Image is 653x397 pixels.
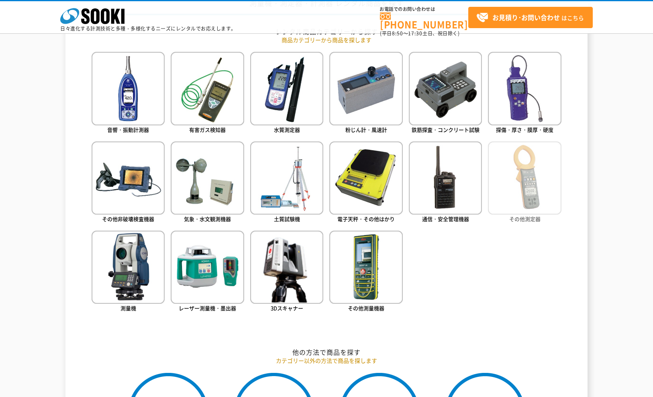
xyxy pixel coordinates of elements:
[329,231,402,304] img: その他測量機器
[171,231,244,314] a: レーザー測量機・墨出器
[171,52,244,125] img: 有害ガス検知器
[102,215,154,223] span: その他非破壊検査機器
[250,141,323,225] a: 土質試験機
[509,215,541,223] span: その他測定器
[60,26,236,31] p: 日々進化する計測技術と多種・多様化するニーズにレンタルでお応えします。
[250,52,323,135] a: 水質測定器
[184,215,231,223] span: 気象・水文観測機器
[422,215,469,223] span: 通信・安全管理機器
[92,52,165,135] a: 音響・振動計測器
[409,141,482,215] img: 通信・安全管理機器
[329,52,402,135] a: 粉じん計・風速計
[329,231,402,314] a: その他測量機器
[189,126,226,133] span: 有害ガス検知器
[250,141,323,215] img: 土質試験機
[409,52,482,135] a: 鉄筋探査・コンクリート試験
[348,304,384,312] span: その他測量機器
[337,215,395,223] span: 電子天秤・その他はかり
[92,141,165,225] a: その他非破壊検査機器
[476,12,584,24] span: はこちら
[409,52,482,125] img: 鉄筋探査・コンクリート試験
[329,141,402,225] a: 電子天秤・その他はかり
[488,52,561,135] a: 探傷・厚さ・膜厚・硬度
[92,348,561,356] h2: 他の方法で商品を探す
[468,7,593,28] a: お見積り･お問い合わせはこちら
[409,141,482,225] a: 通信・安全管理機器
[171,141,244,225] a: 気象・水文観測機器
[380,30,459,37] span: (平日 ～ 土日、祝日除く)
[412,126,480,133] span: 鉄筋探査・コンクリート試験
[92,141,165,215] img: その他非破壊検査機器
[488,141,561,225] a: その他測定器
[488,141,561,215] img: その他測定器
[492,12,560,22] strong: お見積り･お問い合わせ
[92,231,165,314] a: 測量機
[408,30,422,37] span: 17:30
[92,231,165,304] img: 測量機
[488,52,561,125] img: 探傷・厚さ・膜厚・硬度
[179,304,236,312] span: レーザー測量機・墨出器
[271,304,303,312] span: 3Dスキャナー
[496,126,553,133] span: 探傷・厚さ・膜厚・硬度
[250,52,323,125] img: 水質測定器
[120,304,136,312] span: 測量機
[92,356,561,365] p: カテゴリー以外の方法で商品を探します
[345,126,387,133] span: 粉じん計・風速計
[171,231,244,304] img: レーザー測量機・墨出器
[380,12,468,29] a: [PHONE_NUMBER]
[274,215,300,223] span: 土質試験機
[92,52,165,125] img: 音響・振動計測器
[171,52,244,135] a: 有害ガス検知器
[329,52,402,125] img: 粉じん計・風速計
[392,30,403,37] span: 8:50
[380,7,468,12] span: お電話でのお問い合わせは
[107,126,149,133] span: 音響・振動計測器
[329,141,402,215] img: 電子天秤・その他はかり
[92,36,561,44] p: 商品カテゴリーから商品を探します
[250,231,323,314] a: 3Dスキャナー
[250,231,323,304] img: 3Dスキャナー
[171,141,244,215] img: 気象・水文観測機器
[274,126,300,133] span: 水質測定器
